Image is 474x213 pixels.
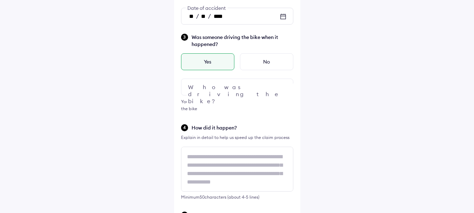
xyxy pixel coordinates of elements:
[181,194,293,200] div: Minimum 50 characters (about 4-5 lines)
[208,12,211,19] span: /
[196,12,199,19] span: /
[181,98,293,112] div: You can file a claim even if someone else was driving the bike
[240,53,293,70] div: No
[186,5,227,11] span: Date of accident
[181,134,293,141] div: Explain in detail to help us speed up the claim process
[192,34,293,48] span: Was someone driving the bike when it happened?
[181,53,234,70] div: Yes
[192,124,293,131] span: How did it happen?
